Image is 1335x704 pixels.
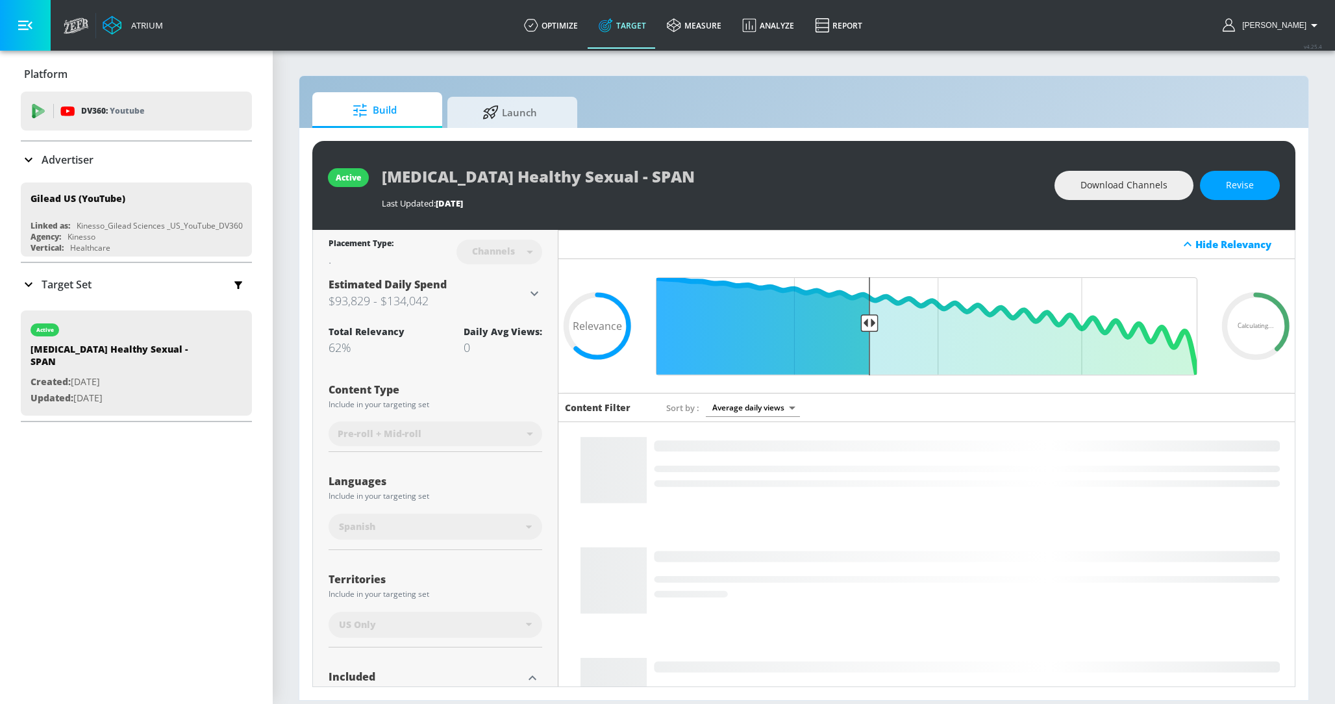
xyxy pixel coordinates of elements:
[1238,323,1274,329] span: Calculating...
[21,182,252,257] div: Gilead US (YouTube)Linked as:Kinesso_Gilead Sciences _US_YouTube_DV360Agency:KinessoVertical:Heal...
[460,97,559,128] span: Launch
[24,67,68,81] p: Platform
[666,402,699,414] span: Sort by
[649,277,1204,375] input: Final Threshold
[329,612,542,638] div: US Only
[31,343,212,374] div: [MEDICAL_DATA] Healthy Sexual - SPAN
[464,340,542,355] div: 0
[565,401,630,414] h6: Content Filter
[329,492,542,500] div: Include in your targeting set
[21,142,252,178] div: Advertiser
[329,514,542,540] div: Spanish
[338,427,421,440] span: Pre-roll + Mid-roll
[1080,177,1167,194] span: Download Channels
[466,245,521,257] div: Channels
[732,2,805,49] a: Analyze
[1223,18,1322,33] button: [PERSON_NAME]
[21,56,252,92] div: Platform
[329,401,542,409] div: Include in your targeting set
[706,399,800,416] div: Average daily views
[329,238,393,251] div: Placement Type:
[805,2,873,49] a: Report
[325,95,424,126] span: Build
[329,292,527,310] h3: $93,829 - $134,042
[558,230,1295,259] div: Hide Relevancy
[31,375,71,388] span: Created:
[103,16,163,35] a: Atrium
[329,340,405,355] div: 62%
[1304,43,1322,50] span: v 4.25.4
[110,104,144,118] p: Youtube
[81,104,144,118] p: DV360:
[36,327,54,333] div: active
[1195,238,1288,251] div: Hide Relevancy
[21,92,252,131] div: DV360: Youtube
[573,321,622,331] span: Relevance
[329,325,405,338] div: Total Relevancy
[329,384,542,395] div: Content Type
[1226,177,1254,194] span: Revise
[31,231,61,242] div: Agency:
[464,325,542,338] div: Daily Avg Views:
[656,2,732,49] a: measure
[339,520,375,533] span: Spanish
[31,220,70,231] div: Linked as:
[21,310,252,416] div: active[MEDICAL_DATA] Healthy Sexual - SPANCreated:[DATE]Updated:[DATE]
[68,231,95,242] div: Kinesso
[1200,171,1280,200] button: Revise
[1054,171,1193,200] button: Download Channels
[77,220,243,231] div: Kinesso_Gilead Sciences _US_YouTube_DV360
[329,590,542,598] div: Include in your targeting set
[588,2,656,49] a: Target
[336,172,361,183] div: active
[126,19,163,31] div: Atrium
[31,392,73,404] span: Updated:
[436,197,463,209] span: [DATE]
[329,672,523,682] div: Included
[329,277,542,310] div: Estimated Daily Spend$93,829 - $134,042
[70,242,110,253] div: Healthcare
[1237,21,1306,30] span: login as: veronica.hernandez@zefr.com
[329,277,447,292] span: Estimated Daily Spend
[329,476,542,486] div: Languages
[514,2,588,49] a: optimize
[31,242,64,253] div: Vertical:
[42,277,92,292] p: Target Set
[42,153,94,167] p: Advertiser
[329,574,542,585] div: Territories
[31,192,125,205] div: Gilead US (YouTube)
[382,197,1042,209] div: Last Updated:
[31,374,212,390] p: [DATE]
[339,618,376,631] span: US Only
[21,263,252,306] div: Target Set
[31,390,212,407] p: [DATE]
